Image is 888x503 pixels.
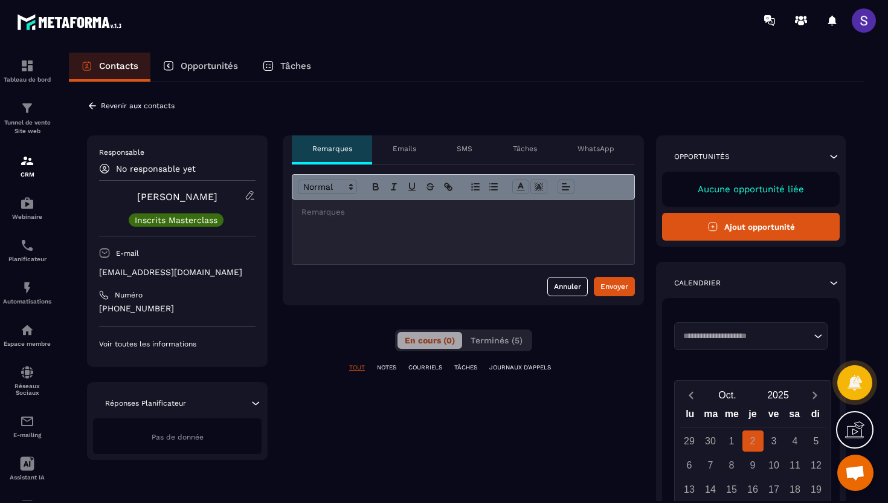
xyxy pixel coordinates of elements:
p: Contacts [99,60,138,71]
img: social-network [20,365,34,380]
p: Espace membre [3,340,51,347]
p: JOURNAUX D'APPELS [489,363,551,372]
a: schedulerschedulerPlanificateur [3,229,51,271]
p: WhatsApp [578,144,614,154]
img: formation [20,101,34,115]
div: 5 [806,430,827,452]
p: NOTES [377,363,396,372]
p: Numéro [115,290,143,300]
div: 16 [742,479,764,500]
p: Emails [393,144,416,154]
div: 8 [721,455,742,476]
span: Terminés (5) [471,336,523,345]
p: Tunnel de vente Site web [3,118,51,135]
div: ma [701,406,722,427]
button: Envoyer [594,277,635,296]
p: Remarques [312,144,352,154]
div: Search for option [674,322,828,350]
p: SMS [457,144,472,154]
div: 15 [721,479,742,500]
div: 3 [764,430,785,452]
div: 11 [785,455,806,476]
img: logo [17,11,126,33]
p: CRM [3,171,51,178]
p: TÂCHES [454,363,477,372]
p: Opportunités [181,60,238,71]
div: 14 [700,479,721,500]
div: 7 [700,455,721,476]
p: TOUT [349,363,365,372]
a: formationformationCRM [3,144,51,187]
div: 12 [806,455,827,476]
button: Open years overlay [753,385,803,406]
a: emailemailE-mailing [3,405,51,447]
p: Réseaux Sociaux [3,383,51,396]
p: Tâches [513,144,537,154]
button: Terminés (5) [463,332,530,349]
a: automationsautomationsEspace membre [3,314,51,356]
div: 19 [806,479,827,500]
p: Automatisations [3,298,51,305]
div: lu [680,406,701,427]
button: Open months overlay [702,385,753,406]
p: No responsable yet [116,164,196,174]
p: Opportunités [674,152,730,161]
div: Envoyer [600,281,628,293]
p: Voir toutes les informations [99,339,256,349]
div: 18 [785,479,806,500]
span: Pas de donnée [152,433,204,441]
button: Previous month [680,387,702,403]
a: social-networksocial-networkRéseaux Sociaux [3,356,51,405]
p: Calendrier [674,278,721,288]
p: Inscrits Masterclass [135,216,217,224]
button: Next month [803,387,826,403]
div: je [742,406,764,427]
div: 4 [785,430,806,452]
p: Planificateur [3,256,51,262]
p: Aucune opportunité liée [674,184,828,195]
p: Revenir aux contacts [101,102,175,110]
div: 13 [679,479,700,500]
p: COURRIELS [408,363,442,372]
img: automations [20,281,34,295]
div: 10 [764,455,785,476]
p: Responsable [99,148,256,157]
img: formation [20,59,34,73]
a: [PERSON_NAME] [137,191,217,203]
img: formation [20,154,34,168]
p: Tâches [280,60,311,71]
p: Webinaire [3,213,51,220]
div: 2 [742,430,764,452]
div: ve [763,406,784,427]
img: automations [20,323,34,337]
p: Assistant IA [3,474,51,481]
div: me [721,406,742,427]
a: Contacts [69,53,150,82]
p: E-mail [116,248,139,258]
span: En cours (0) [405,336,455,345]
input: Search for option [679,330,811,342]
img: automations [20,196,34,210]
div: 29 [679,430,700,452]
p: Tableau de bord [3,76,51,83]
a: Tâches [250,53,323,82]
button: Annuler [547,277,588,296]
p: [EMAIL_ADDRESS][DOMAIN_NAME] [99,267,256,278]
div: 1 [721,430,742,452]
p: [PHONE_NUMBER] [99,303,256,314]
img: scheduler [20,238,34,253]
div: di [805,406,826,427]
a: automationsautomationsWebinaire [3,187,51,229]
div: sa [784,406,805,427]
a: formationformationTunnel de vente Site web [3,92,51,144]
div: Ouvrir le chat [837,455,874,491]
button: Ajout opportunité [662,213,840,241]
p: E-mailing [3,432,51,438]
div: 30 [700,430,721,452]
a: Assistant IA [3,447,51,490]
button: En cours (0) [397,332,462,349]
a: formationformationTableau de bord [3,50,51,92]
div: 17 [764,479,785,500]
a: automationsautomationsAutomatisations [3,271,51,314]
div: 9 [742,455,764,476]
